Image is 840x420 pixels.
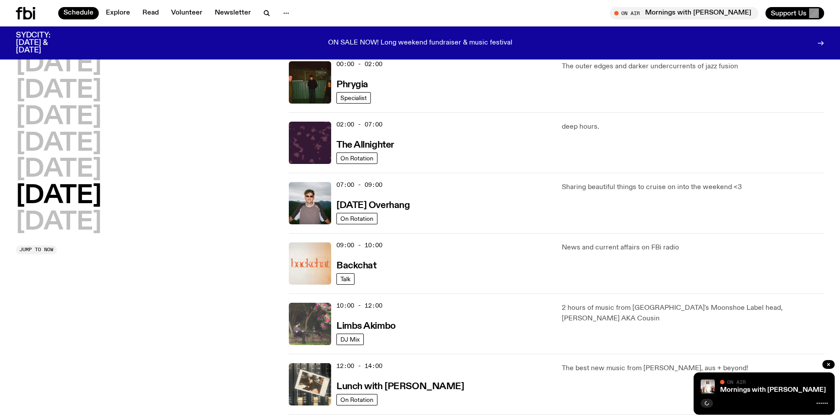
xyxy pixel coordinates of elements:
a: DJ Mix [336,334,364,345]
img: A greeny-grainy film photo of Bela, John and Bindi at night. They are standing in a backyard on g... [289,61,331,104]
img: Harrie Hastings stands in front of cloud-covered sky and rolling hills. He's wearing sunglasses a... [289,182,331,224]
p: deep hours. [562,122,824,132]
a: Explore [101,7,135,19]
a: Phrygia [336,78,368,89]
span: DJ Mix [340,336,360,342]
p: News and current affairs on FBi radio [562,242,824,253]
a: Talk [336,273,355,285]
p: The best new music from [PERSON_NAME], aus + beyond! [562,363,824,374]
a: On Rotation [336,394,377,405]
span: On Rotation [340,396,373,403]
span: Support Us [771,9,806,17]
p: 2 hours of music from [GEOGRAPHIC_DATA]'s Moonshoe Label head, [PERSON_NAME] AKA Cousin [562,303,824,324]
h3: SYDCITY: [DATE] & [DATE] [16,32,72,54]
span: 10:00 - 12:00 [336,301,382,310]
a: Volunteer [166,7,208,19]
p: The outer edges and darker undercurrents of jazz fusion [562,61,824,72]
a: Lunch with [PERSON_NAME] [336,380,464,391]
span: 00:00 - 02:00 [336,60,382,68]
span: 09:00 - 10:00 [336,241,382,249]
h3: Phrygia [336,80,368,89]
h3: Lunch with [PERSON_NAME] [336,382,464,391]
a: Newsletter [209,7,256,19]
h3: [DATE] Overhang [336,201,410,210]
button: [DATE] [16,184,101,208]
a: Schedule [58,7,99,19]
a: Read [137,7,164,19]
span: 07:00 - 09:00 [336,181,382,189]
a: Mornings with [PERSON_NAME] [720,387,826,394]
h3: Limbs Akimbo [336,322,396,331]
p: ON SALE NOW! Long weekend fundraiser & music festival [328,39,512,47]
button: [DATE] [16,157,101,182]
button: Support Us [765,7,824,19]
a: Backchat [336,260,376,271]
span: 02:00 - 07:00 [336,120,382,129]
a: The Allnighter [336,139,394,150]
button: [DATE] [16,105,101,130]
span: Specialist [340,94,367,101]
span: On Air [727,379,746,385]
span: On Rotation [340,215,373,222]
button: Jump to now [16,245,57,254]
img: A polaroid of Ella Avni in the studio on top of the mixer which is also located in the studio. [289,363,331,405]
span: Jump to now [19,247,53,252]
a: On Rotation [336,152,377,164]
h3: Backchat [336,261,376,271]
button: [DATE] [16,131,101,156]
a: [DATE] Overhang [336,199,410,210]
a: Specialist [336,92,371,104]
button: On AirMornings with [PERSON_NAME] [610,7,758,19]
img: Jackson sits at an outdoor table, legs crossed and gazing at a black and brown dog also sitting a... [289,303,331,345]
a: Limbs Akimbo [336,320,396,331]
span: Talk [340,275,351,282]
a: On Rotation [336,213,377,224]
button: [DATE] [16,52,101,77]
span: 12:00 - 14:00 [336,362,382,370]
button: [DATE] [16,78,101,103]
h3: The Allnighter [336,141,394,150]
span: On Rotation [340,155,373,161]
button: [DATE] [16,210,101,235]
p: Sharing beautiful things to cruise on into the weekend <3 [562,182,824,193]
